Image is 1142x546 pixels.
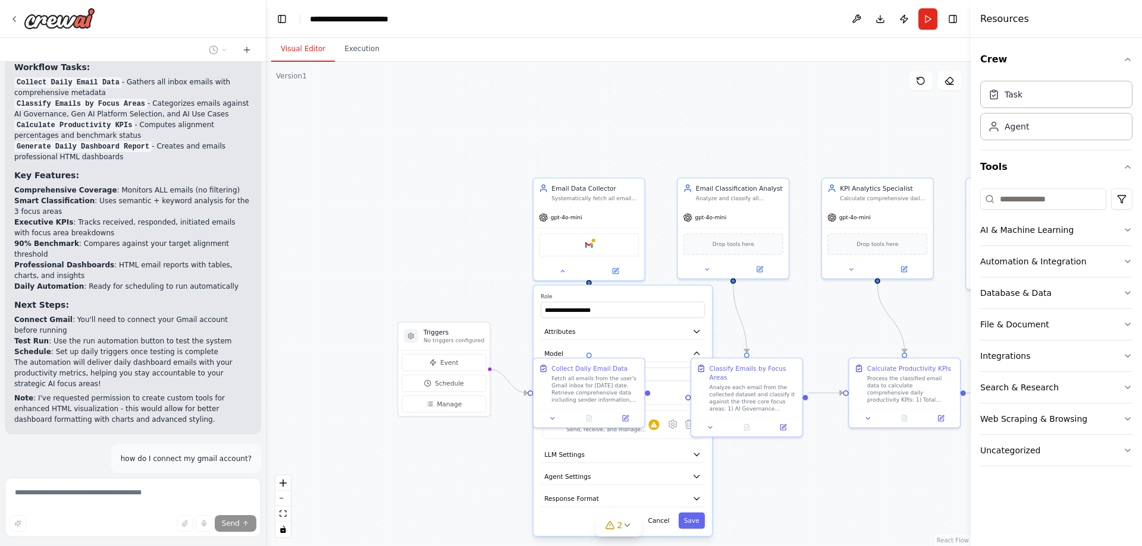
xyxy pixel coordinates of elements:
p: The automation will deliver daily dashboard emails with your productivity metrics, helping you st... [14,357,252,389]
code: Collect Daily Email Data [14,77,122,88]
g: Edge from 8652b911-0eba-46ef-9262-6b22bcf5d28f to a4ff0367-9eab-4024-a7d7-cf9c98f9eeb8 [729,284,751,353]
strong: Executive KPIs [14,218,73,226]
button: Response Format [541,490,705,507]
li: : Uses semantic + keyword analysis for the 3 focus areas [14,195,252,217]
button: Open in side panel [768,422,799,433]
strong: Comprehensive Coverage [14,186,117,194]
span: 2 [617,519,623,531]
div: AI & Machine Learning [980,224,1074,236]
g: Edge from a4ff0367-9eab-4024-a7d7-cf9c98f9eeb8 to 5e991d1b-1d23-4237-831c-b3e271249639 [808,389,843,397]
button: LLM Settings [541,446,705,463]
div: TriggersNo triggers configuredEventScheduleManage [397,321,491,417]
button: Web Scraping & Browsing [980,403,1132,434]
button: zoom in [275,475,291,491]
span: LLM Settings [544,450,585,459]
li: : You'll need to connect your Gmail account before running [14,314,252,336]
button: Attributes [541,323,705,340]
li: - Categorizes emails against AI Governance, Gen AI Platform Selection, and AI Use Cases [14,98,252,119]
button: Open in side panel [610,413,641,424]
li: : HTML email reports with tables, charts, and insights [14,260,252,281]
span: Send [222,519,240,528]
div: KPI Analytics Specialist [840,184,927,192]
strong: 90% Benchmark [14,239,79,248]
li: : Monitors ALL emails (no filtering) [14,185,252,195]
button: Tools [980,150,1132,184]
div: KPI Analytics SpecialistCalculate comprehensive daily email productivity KPIs including: total em... [821,178,933,279]
button: Execution [335,37,389,62]
button: Hide right sidebar [945,11,961,27]
button: No output available [570,413,608,424]
div: Calculate comprehensive daily email productivity KPIs including: total emails received, responded... [840,194,927,201]
div: Version 1 [276,71,307,81]
span: Attributes [544,327,575,336]
g: Edge from triggers to 3c3bdbd2-6723-4dbd-b174-eba9232a7191 [489,365,528,397]
button: Improve this prompt [10,515,26,532]
strong: Workflow Tasks: [14,62,90,72]
strong: Smart Classification [14,197,95,205]
button: zoom out [275,491,291,506]
span: Drop tools here [713,239,754,248]
button: Open in side panel [734,264,785,274]
div: Search & Research [980,381,1059,393]
button: Save [679,513,705,529]
div: Fetch all emails from the user's Gmail inbox for [DATE] date. Retrieve comprehensive data includi... [551,375,639,404]
button: No output available [727,422,765,433]
label: Role [541,293,705,300]
button: Schedule [402,375,487,392]
div: Email Data CollectorSystematically fetch all emails from the user's Gmail inbox for the current d... [532,178,645,281]
span: gpt-4o-mini [551,214,582,221]
button: Delete tool [681,416,697,432]
code: Generate Daily Dashboard Report [14,141,152,152]
button: Send [215,515,256,532]
button: Cancel [643,513,675,529]
div: Tools [980,184,1132,476]
img: Logo [24,8,95,29]
code: Calculate Productivity KPIs [14,120,134,131]
button: Manage [402,395,487,412]
button: Visual Editor [271,37,335,62]
li: : Set up daily triggers once testing is complete [14,346,252,357]
button: Agent Settings [541,468,705,485]
img: Google gmail [583,239,594,250]
div: Send, receive, and manage Gmail messages and email settings. [566,426,648,433]
span: gpt-4o-mini [839,214,871,221]
button: Switch to previous chat [204,43,233,57]
code: Classify Emails by Focus Areas [14,99,148,109]
h4: Resources [980,12,1029,26]
span: Agent Settings [544,472,591,481]
button: Upload files [177,515,193,532]
li: - Creates and emails professional HTML dashboards [14,141,252,162]
span: Manage [437,399,462,408]
button: Configure tool [665,416,681,432]
div: Calculate Productivity KPIsProcess the classified email data to calculate comprehensive daily pro... [848,358,961,428]
li: - Computes alignment percentages and benchmark status [14,119,252,141]
div: Task [1005,89,1022,100]
div: Automation & Integration [980,255,1087,267]
span: Schedule [435,378,464,387]
strong: Test Run [14,337,49,345]
img: Google gmail [548,418,561,430]
button: Open in side panel [590,266,641,276]
div: Analyze each email from the collected dataset and classify it against the three core focus areas:... [710,384,797,413]
span: gpt-4o-mini [695,214,726,221]
button: fit view [275,506,291,522]
li: - Gathers all inbox emails with comprehensive metadata [14,77,252,98]
div: Google gmail [566,416,648,425]
li: : Use the run automation button to test the system [14,336,252,346]
button: Hide left sidebar [274,11,290,27]
div: Collect Daily Email DataFetch all emails from the user's Gmail inbox for [DATE] date. Retrieve co... [532,358,645,428]
p: No triggers configured [423,337,484,344]
div: Email Classification AnalystAnalyze and classify all collected emails against the three core focu... [677,178,789,279]
button: Uncategorized [980,435,1132,466]
button: Event [402,354,487,371]
button: Open in side panel [925,413,956,424]
div: Database & Data [980,287,1052,299]
button: Search & Research [980,372,1132,403]
p: : I've requested permission to create custom tools for enhanced HTML visualization - this would a... [14,393,252,425]
div: Systematically fetch all emails from the user's Gmail inbox for the current day, retrieving compr... [551,194,639,201]
strong: Professional Dashboards [14,261,114,269]
a: React Flow attribution [937,537,969,544]
button: No output available [886,413,924,424]
div: Uncategorized [980,444,1040,456]
div: Integrations [980,350,1030,362]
